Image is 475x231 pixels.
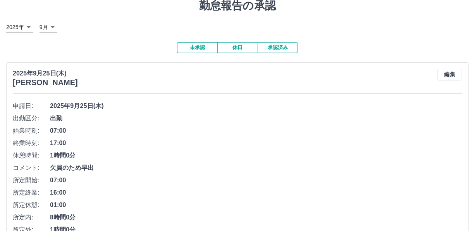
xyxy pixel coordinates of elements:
[258,42,298,53] button: 承認済み
[13,200,50,210] span: 所定休憩:
[177,42,217,53] button: 未承認
[13,151,50,160] span: 休憩時間:
[50,200,462,210] span: 01:00
[50,114,462,123] span: 出勤
[13,188,50,197] span: 所定終業:
[50,163,462,173] span: 欠員のため早出
[6,22,33,33] div: 2025年
[13,101,50,111] span: 申請日:
[13,78,78,87] h3: [PERSON_NAME]
[50,188,462,197] span: 16:00
[40,22,57,33] div: 9月
[50,151,462,160] span: 1時間0分
[13,176,50,185] span: 所定開始:
[13,126,50,135] span: 始業時刻:
[13,213,50,222] span: 所定内:
[217,42,258,53] button: 休日
[437,69,462,80] button: 編集
[50,176,462,185] span: 07:00
[13,114,50,123] span: 出勤区分:
[50,126,462,135] span: 07:00
[13,69,78,78] p: 2025年9月25日(木)
[13,163,50,173] span: コメント:
[50,139,462,148] span: 17:00
[13,139,50,148] span: 終業時刻:
[50,213,462,222] span: 8時間0分
[50,101,462,111] span: 2025年9月25日(木)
